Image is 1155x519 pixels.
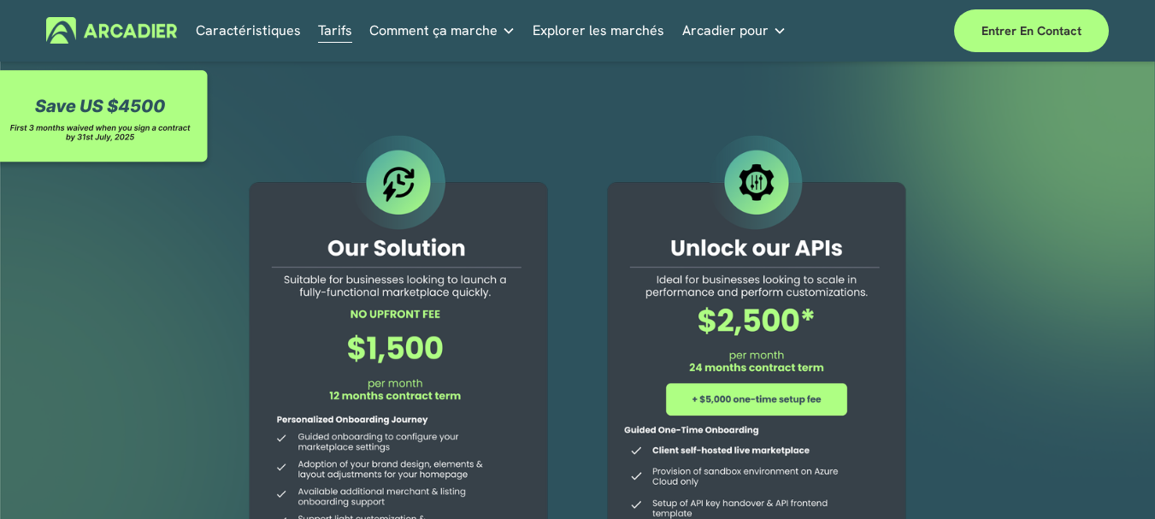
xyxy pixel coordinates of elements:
[682,17,787,44] a: liste déroulante des dossiers
[318,21,352,39] font: Tarifs
[1070,437,1155,519] iframe: Widget de discussion
[196,21,301,39] font: Caractéristiques
[369,21,498,39] font: Comment ça marche
[196,17,301,44] a: Caractéristiques
[682,21,769,39] font: Arcadier pour
[46,17,177,44] img: Arcadier
[318,17,352,44] a: Tarifs
[1070,437,1155,519] div: Widget de chat
[954,9,1109,52] a: Entrer en contact
[533,17,664,44] a: Explorer les marchés
[369,17,516,44] a: liste déroulante des dossiers
[533,21,664,39] font: Explorer les marchés
[981,23,1081,38] font: Entrer en contact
